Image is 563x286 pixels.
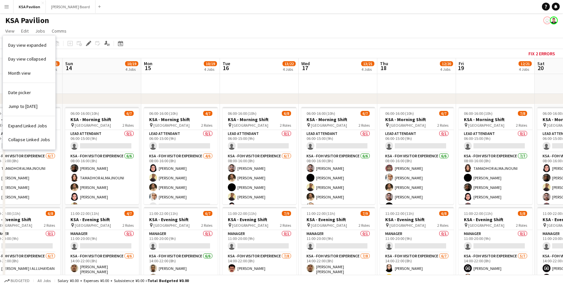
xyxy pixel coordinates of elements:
[3,119,55,133] a: Expand Linked Jobs
[307,211,335,216] span: 11:00-22:00 (11h)
[13,0,46,13] button: KSA Pavilion
[204,67,217,72] div: 4 Jobs
[44,223,55,228] span: 2 Roles
[228,211,256,216] span: 11:00-22:00 (11h)
[362,67,374,72] div: 4 Jobs
[301,117,375,122] h3: KSA - Morning Shift
[5,15,49,25] h1: KSA Pavilion
[223,130,296,152] app-card-role: LEAD ATTENDANT0/106:00-15:00 (9h)
[204,61,217,66] span: 10/19
[311,223,347,228] span: [GEOGRAPHIC_DATA]
[201,123,212,128] span: 2 Roles
[3,38,55,52] a: Day view expanded
[307,111,335,116] span: 06:00-16:00 (10h)
[301,217,375,222] h3: KSA - Evening Shift
[3,277,31,284] button: Budgeted
[459,107,532,204] app-job-card: 06:00-16:00 (10h)7/8KSA - Morning Shift [GEOGRAPHIC_DATA]2 RolesLEAD ATTENDANT0/106:00-15:00 (9h)...
[65,61,73,66] span: Sun
[201,223,212,228] span: 2 Roles
[3,86,55,99] a: Date picker
[203,211,212,216] span: 6/7
[65,130,139,152] app-card-role: LEAD ATTENDANT0/106:00-15:00 (9h)
[223,117,296,122] h3: KSA - Morning Shift
[49,27,69,35] a: Comms
[282,111,291,116] span: 6/8
[153,123,190,128] span: [GEOGRAPHIC_DATA]
[228,111,256,116] span: 06:00-16:00 (10h)
[311,123,347,128] span: [GEOGRAPHIC_DATA]
[65,107,139,204] app-job-card: 06:00-16:00 (10h)6/7KSA - Morning Shift [GEOGRAPHIC_DATA]2 RolesLEAD ATTENDANT0/106:00-15:00 (9h)...
[379,64,388,72] span: 18
[122,223,134,228] span: 2 Roles
[223,217,296,222] h3: KSA - Evening Shift
[144,217,218,222] h3: KSA - Evening Shift
[35,28,45,34] span: Jobs
[440,61,453,66] span: 12/20
[3,27,17,35] a: View
[464,111,493,116] span: 06:00-16:00 (10h)
[437,123,448,128] span: 2 Roles
[223,61,230,66] span: Tue
[459,230,532,252] app-card-role: Manager0/111:00-20:00 (9h)
[380,117,454,122] h3: KSA - Morning Shift
[389,223,426,228] span: [GEOGRAPHIC_DATA]
[232,223,268,228] span: [GEOGRAPHIC_DATA]
[536,64,545,72] span: 20
[124,111,134,116] span: 6/7
[122,123,134,128] span: 2 Roles
[380,130,454,152] app-card-role: LEAD ATTENDANT0/106:00-15:00 (9h)
[3,66,55,80] a: Month view
[8,90,31,95] span: Date picker
[459,117,532,122] h3: KSA - Morning Shift
[359,123,370,128] span: 2 Roles
[301,230,375,252] app-card-role: Manager0/111:00-20:00 (9h)
[380,152,454,222] app-card-role: KSA - FOH Visitor Experience6/608:00-16:00 (8h)[PERSON_NAME][PERSON_NAME][PERSON_NAME][PERSON_NAM...
[459,217,532,222] h3: KSA - Evening Shift
[380,107,454,204] app-job-card: 06:00-16:00 (10h)6/7KSA - Morning Shift [GEOGRAPHIC_DATA]2 RolesLEAD ATTENDANT0/106:00-15:00 (9h)...
[380,61,388,66] span: Thu
[439,111,448,116] span: 6/7
[380,230,454,252] app-card-role: Manager0/111:00-20:00 (9h)
[46,211,55,216] span: 6/8
[283,67,295,72] div: 4 Jobs
[518,111,527,116] span: 7/8
[223,107,296,204] app-job-card: 06:00-16:00 (10h)6/8KSA - Morning Shift [GEOGRAPHIC_DATA]2 RolesLEAD ATTENDANT0/106:00-15:00 (9h)...
[300,64,310,72] span: 17
[537,61,545,66] span: Sat
[75,223,111,228] span: [GEOGRAPHIC_DATA]
[361,211,370,216] span: 7/9
[143,64,152,72] span: 15
[282,61,296,66] span: 13/22
[65,217,139,222] h3: KSA - Evening Shift
[144,230,218,252] app-card-role: Manager0/111:00-20:00 (9h)
[65,152,139,222] app-card-role: KSA - FOH Visitor Experience6/608:00-16:00 (8h)[PERSON_NAME]TAMADHOR ALMAJNOUNI[PERSON_NAME][PERS...
[65,117,139,122] h3: KSA - Morning Shift
[144,107,218,204] app-job-card: 06:00-16:00 (10h)4/7KSA - Morning Shift [GEOGRAPHIC_DATA]2 RolesLEAD ATTENDANT0/106:00-15:00 (9h)...
[301,107,375,204] div: 06:00-16:00 (10h)6/7KSA - Morning Shift [GEOGRAPHIC_DATA]2 RolesLEAD ATTENDANT0/106:00-15:00 (9h)...
[519,67,531,72] div: 4 Jobs
[380,217,454,222] h3: KSA - Evening Shift
[223,152,296,232] app-card-role: KSA - FOH Visitor Experience6/708:00-16:00 (8h)[PERSON_NAME][PERSON_NAME][PERSON_NAME][PERSON_NAM...
[280,123,291,128] span: 2 Roles
[147,278,189,283] span: Total Budgeted ¥0.00
[301,61,310,66] span: Wed
[65,230,139,252] app-card-role: Manager0/111:00-20:00 (9h)
[124,211,134,216] span: 4/7
[8,103,38,109] span: Jump to [DATE]
[518,211,527,216] span: 5/8
[439,211,448,216] span: 6/8
[361,61,374,66] span: 13/21
[222,64,230,72] span: 16
[468,223,504,228] span: [GEOGRAPHIC_DATA]
[516,223,527,228] span: 2 Roles
[70,111,99,116] span: 06:00-16:00 (10h)
[125,67,138,72] div: 4 Jobs
[389,123,426,128] span: [GEOGRAPHIC_DATA]
[516,123,527,128] span: 2 Roles
[144,61,152,66] span: Mon
[437,223,448,228] span: 2 Roles
[458,64,464,72] span: 19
